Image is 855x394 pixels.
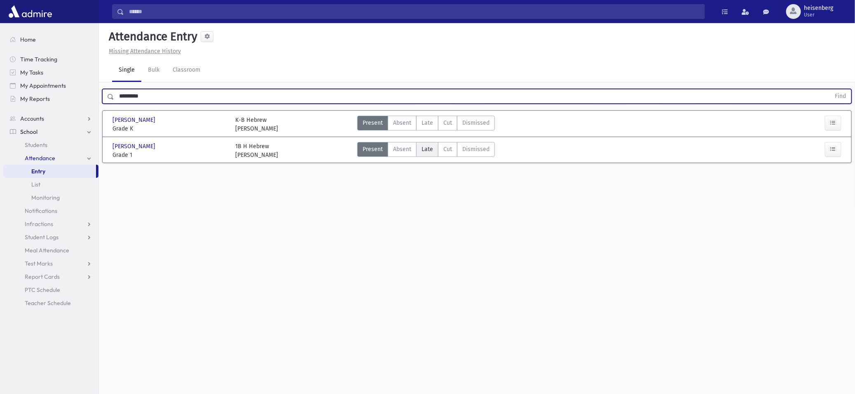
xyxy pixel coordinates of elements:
span: School [20,128,37,135]
span: Notifications [25,207,57,214]
a: Accounts [3,112,98,125]
span: Infractions [25,220,53,228]
span: List [31,181,40,188]
span: Present [363,119,383,127]
span: Students [25,141,47,149]
div: AttTypes [357,116,495,133]
a: Student Logs [3,231,98,244]
span: Cut [443,145,452,154]
span: Dismissed [462,119,490,127]
a: Time Tracking [3,53,98,66]
span: Student Logs [25,233,59,241]
span: My Appointments [20,82,66,89]
a: Test Marks [3,257,98,270]
a: Attendance [3,152,98,165]
button: Find [830,89,851,103]
span: Absent [393,119,411,127]
a: Notifications [3,204,98,217]
span: Test Marks [25,260,53,267]
span: Grade 1 [112,151,227,159]
a: Missing Attendance History [105,48,181,55]
span: [PERSON_NAME] [112,142,157,151]
span: Attendance [25,154,55,162]
a: Teacher Schedule [3,296,98,310]
span: Present [363,145,383,154]
div: 1B H Hebrew [PERSON_NAME] [235,142,278,159]
span: heisenberg [804,5,834,12]
span: Cut [443,119,452,127]
a: Report Cards [3,270,98,283]
span: Home [20,36,36,43]
h5: Attendance Entry [105,30,197,44]
span: Late [422,119,433,127]
a: Entry [3,165,96,178]
input: Search [124,4,705,19]
u: Missing Attendance History [109,48,181,55]
img: AdmirePro [7,3,54,20]
span: My Tasks [20,69,43,76]
a: My Appointments [3,79,98,92]
span: Teacher Schedule [25,299,71,307]
span: Late [422,145,433,154]
span: PTC Schedule [25,286,60,294]
a: My Reports [3,92,98,105]
a: Single [112,59,141,82]
span: Entry [31,168,45,175]
a: Monitoring [3,191,98,204]
span: Monitoring [31,194,60,201]
span: Absent [393,145,411,154]
a: Bulk [141,59,166,82]
a: School [3,125,98,138]
span: Accounts [20,115,44,122]
a: Students [3,138,98,152]
span: [PERSON_NAME] [112,116,157,124]
div: AttTypes [357,142,495,159]
a: Infractions [3,217,98,231]
span: My Reports [20,95,50,103]
span: Report Cards [25,273,60,280]
span: Time Tracking [20,56,57,63]
a: Meal Attendance [3,244,98,257]
span: Meal Attendance [25,247,69,254]
a: Home [3,33,98,46]
a: Classroom [166,59,207,82]
a: My Tasks [3,66,98,79]
a: PTC Schedule [3,283,98,296]
span: User [804,12,834,18]
span: Grade K [112,124,227,133]
span: Dismissed [462,145,490,154]
a: List [3,178,98,191]
div: K-B Hebrew [PERSON_NAME] [235,116,278,133]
